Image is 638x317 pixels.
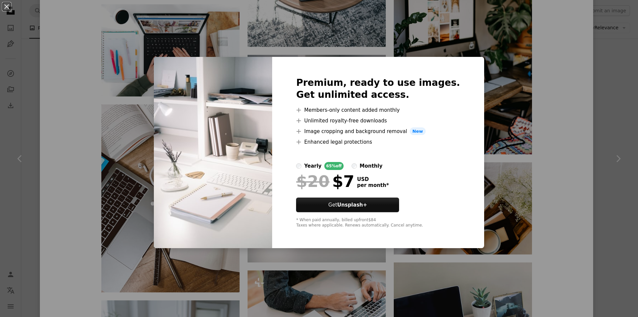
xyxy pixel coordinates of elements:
[296,117,460,125] li: Unlimited royalty-free downloads
[296,127,460,135] li: Image cropping and background removal
[296,138,460,146] li: Enhanced legal protections
[324,162,344,170] div: 65% off
[360,162,382,170] div: monthly
[296,173,354,190] div: $7
[154,57,272,248] img: premium_photo-1683543124700-55d74b64fe2b
[304,162,321,170] div: yearly
[296,77,460,101] h2: Premium, ready to use images. Get unlimited access.
[296,163,301,169] input: yearly65%off
[352,163,357,169] input: monthly
[296,198,399,212] button: GetUnsplash+
[296,106,460,114] li: Members-only content added monthly
[296,218,460,228] div: * When paid annually, billed upfront $84 Taxes where applicable. Renews automatically. Cancel any...
[357,182,389,188] span: per month *
[337,202,367,208] strong: Unsplash+
[296,173,329,190] span: $20
[410,127,426,135] span: New
[357,176,389,182] span: USD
